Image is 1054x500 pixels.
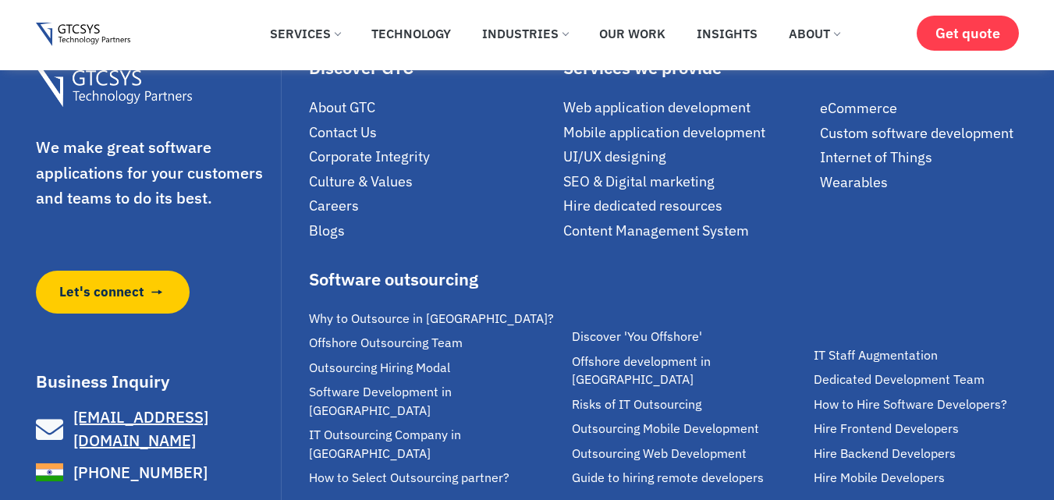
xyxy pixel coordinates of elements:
a: Offshore development in [GEOGRAPHIC_DATA] [572,353,806,389]
span: Careers [309,197,359,215]
a: Custom software development [820,124,1019,142]
span: Let's connect [59,282,144,302]
span: eCommerce [820,99,897,117]
span: Content Management System [563,222,749,239]
a: Get quote [917,16,1019,51]
a: Why to Outsource in [GEOGRAPHIC_DATA]? [309,310,565,328]
a: Insights [685,16,769,51]
span: Discover 'You Offshore' [572,328,702,346]
a: Hire Backend Developers [814,445,1027,463]
span: Mobile application development [563,123,765,141]
span: Corporate Integrity [309,147,430,165]
span: Hire Mobile Developers [814,469,945,487]
span: Risks of IT Outsourcing [572,395,701,413]
span: UI/UX designing [563,147,666,165]
a: Contact Us [309,123,556,141]
span: Guide to hiring remote developers [572,469,764,487]
span: Outsourcing Web Development [572,445,747,463]
a: Careers [309,197,556,215]
span: Get quote [935,25,1000,41]
a: Dedicated Development Team [814,371,1027,388]
div: Software outsourcing [309,271,565,288]
a: Software Development in [GEOGRAPHIC_DATA] [309,383,565,420]
a: Blogs [309,222,556,239]
a: Corporate Integrity [309,147,556,165]
a: Risks of IT Outsourcing [572,395,806,413]
span: Why to Outsource in [GEOGRAPHIC_DATA]? [309,310,554,328]
a: Outsourcing Mobile Development [572,420,806,438]
a: Let's connect [36,271,190,314]
a: Offshore Outsourcing Team [309,334,565,352]
a: Wearables [820,173,1019,191]
img: Gtcsys Footer Logo [36,67,193,107]
a: UI/UX designing [563,147,812,165]
div: Services we provide [563,59,812,76]
a: Services [258,16,352,51]
span: Offshore Outsourcing Team [309,334,463,352]
span: [EMAIL_ADDRESS][DOMAIN_NAME] [73,406,208,451]
span: Hire Backend Developers [814,445,956,463]
span: Wearables [820,173,888,191]
span: Culture & Values [309,172,413,190]
a: Mobile application development [563,123,812,141]
span: Outsourcing Hiring Modal [309,359,450,377]
span: About GTC [309,98,375,116]
span: Web application development [563,98,751,116]
img: Gtcsys logo [36,23,130,47]
span: Blogs [309,222,345,239]
a: Hire Mobile Developers [814,469,1027,487]
a: Culture & Values [309,172,556,190]
a: IT Outsourcing Company in [GEOGRAPHIC_DATA] [309,426,565,463]
h3: Business Inquiry [36,373,277,390]
a: Our Work [587,16,677,51]
span: How to Select Outsourcing partner? [309,469,509,487]
a: How to Select Outsourcing partner? [309,469,565,487]
span: Outsourcing Mobile Development [572,420,759,438]
a: Outsourcing Web Development [572,445,806,463]
span: IT Staff Augmentation [814,346,938,364]
span: Dedicated Development Team [814,371,985,388]
a: About GTC [309,98,556,116]
a: eCommerce [820,99,1019,117]
a: [EMAIL_ADDRESS][DOMAIN_NAME] [36,406,277,452]
a: SEO & Digital marketing [563,172,812,190]
span: SEO & Digital marketing [563,172,715,190]
span: Hire dedicated resources [563,197,722,215]
p: We make great software applications for your customers and teams to do its best. [36,135,277,211]
a: Guide to hiring remote developers [572,469,806,487]
span: Internet of Things [820,148,932,166]
span: Custom software development [820,124,1013,142]
a: Internet of Things [820,148,1019,166]
span: Hire Frontend Developers [814,420,959,438]
span: Contact Us [309,123,377,141]
a: Web application development [563,98,812,116]
a: Technology [360,16,463,51]
a: [PHONE_NUMBER] [36,459,277,486]
a: Hire Frontend Developers [814,420,1027,438]
a: Industries [470,16,580,51]
a: Outsourcing Hiring Modal [309,359,565,377]
div: Discover GTC [309,59,556,76]
a: Discover 'You Offshore' [572,328,806,346]
a: IT Staff Augmentation [814,346,1027,364]
a: How to Hire Software Developers? [814,395,1027,413]
span: [PHONE_NUMBER] [69,461,208,484]
a: About [777,16,851,51]
a: Content Management System [563,222,812,239]
a: Hire dedicated resources [563,197,812,215]
span: How to Hire Software Developers? [814,395,1007,413]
